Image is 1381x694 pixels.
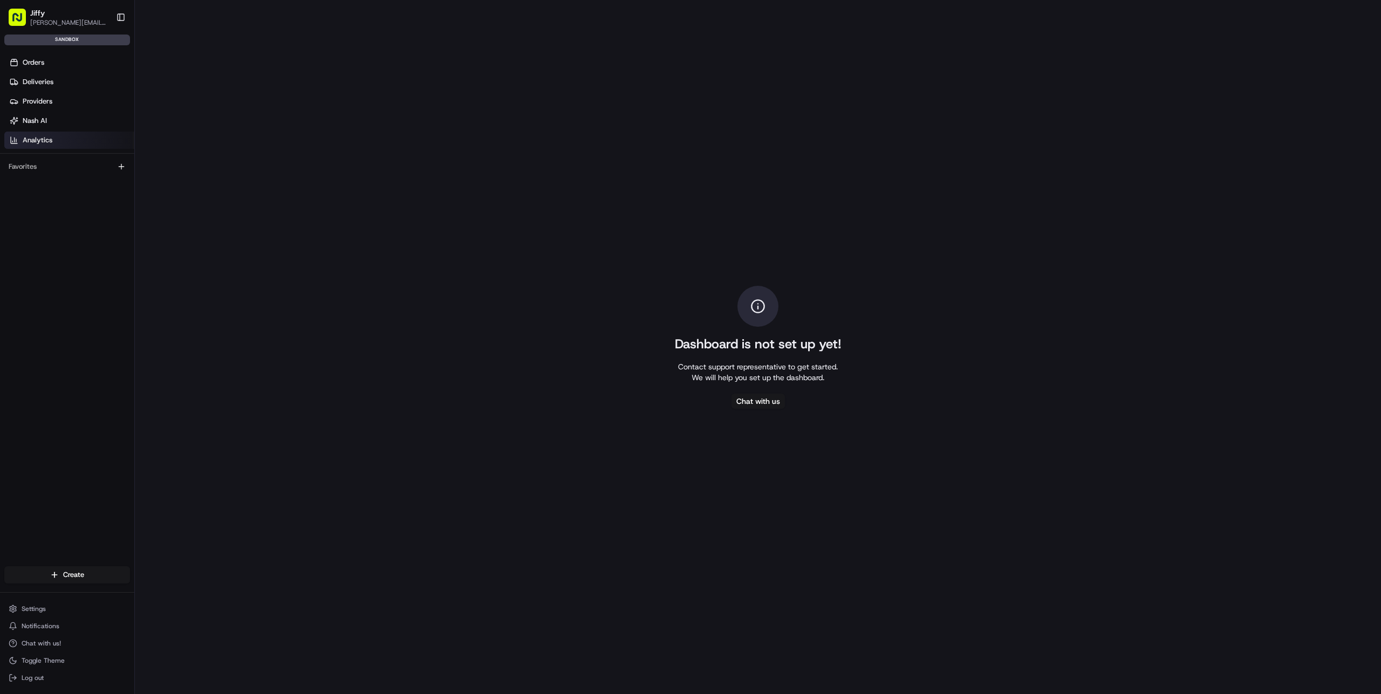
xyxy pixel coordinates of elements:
img: 1736555255976-a54dd68f-1ca7-489b-9aae-adbdc363a1c4 [11,102,30,122]
a: Orders [4,54,134,71]
a: 💻API Documentation [87,152,177,171]
button: [PERSON_NAME][EMAIL_ADDRESS][DOMAIN_NAME] [30,18,107,27]
div: Start new chat [37,102,177,113]
a: Nash AI [4,112,134,129]
span: Settings [22,604,46,613]
span: Providers [23,97,52,106]
button: Settings [4,601,130,616]
span: Orders [23,58,44,67]
button: Toggle Theme [4,653,130,668]
span: Log out [22,674,44,682]
span: Notifications [22,622,59,630]
button: Log out [4,670,130,685]
button: Jiffy [30,8,45,18]
button: Start new chat [183,106,196,119]
div: Contact support representative to get started. We will help you set up the dashboard. [678,361,838,383]
div: sandbox [4,35,130,45]
button: Chat with us [731,394,785,409]
button: Chat with us! [4,636,130,651]
span: Create [63,570,84,580]
a: Powered byPylon [76,182,131,190]
span: API Documentation [102,156,173,167]
span: Nash AI [23,116,47,126]
span: Analytics [23,135,52,145]
span: Knowledge Base [22,156,83,167]
button: Notifications [4,619,130,634]
img: Nash [11,10,32,32]
h2: Dashboard is not set up yet! [675,335,842,353]
button: Create [4,566,130,583]
span: Pylon [107,182,131,190]
div: 💻 [91,157,100,166]
input: Clear [28,69,178,80]
span: Chat with us! [22,639,61,648]
span: Toggle Theme [22,656,65,665]
a: Analytics [4,132,134,149]
div: 📗 [11,157,19,166]
div: Favorites [4,158,130,175]
a: Providers [4,93,134,110]
p: Welcome 👋 [11,43,196,60]
a: 📗Knowledge Base [6,152,87,171]
span: Deliveries [23,77,53,87]
a: Deliveries [4,73,134,91]
button: Jiffy[PERSON_NAME][EMAIL_ADDRESS][DOMAIN_NAME] [4,4,112,30]
div: We're available if you need us! [37,113,136,122]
